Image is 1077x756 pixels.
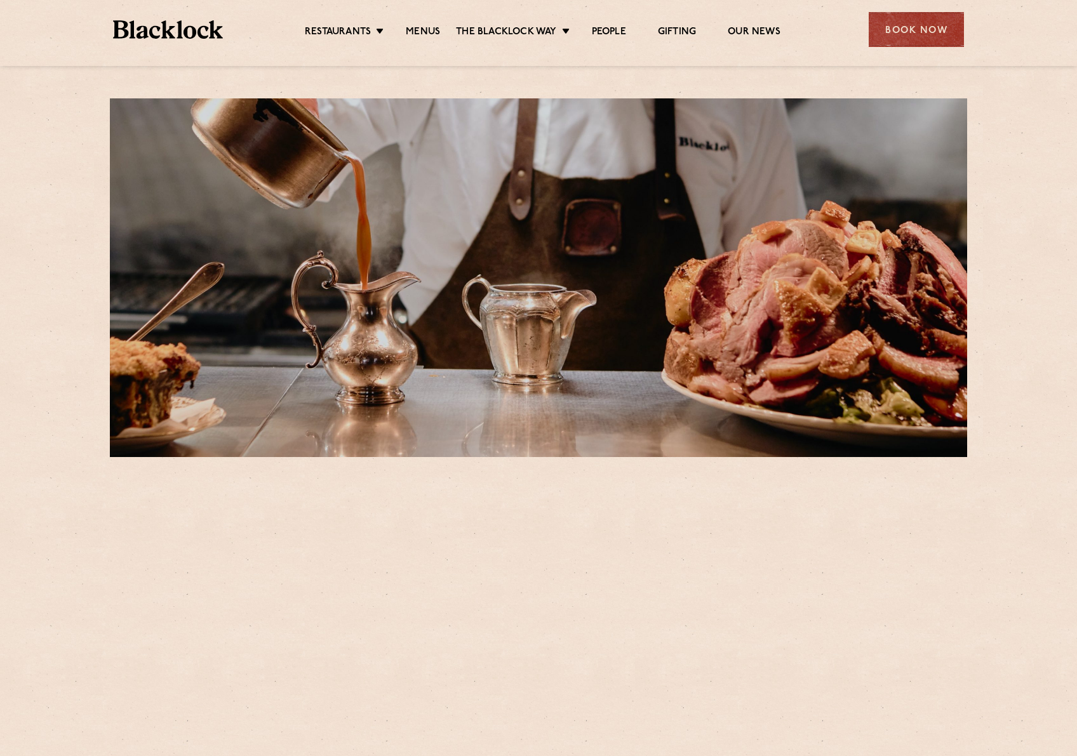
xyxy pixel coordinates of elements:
[113,20,223,39] img: BL_Textured_Logo-footer-cropped.svg
[658,26,696,40] a: Gifting
[592,26,626,40] a: People
[869,12,964,47] div: Book Now
[456,26,556,40] a: The Blacklock Way
[728,26,780,40] a: Our News
[406,26,440,40] a: Menus
[305,26,371,40] a: Restaurants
